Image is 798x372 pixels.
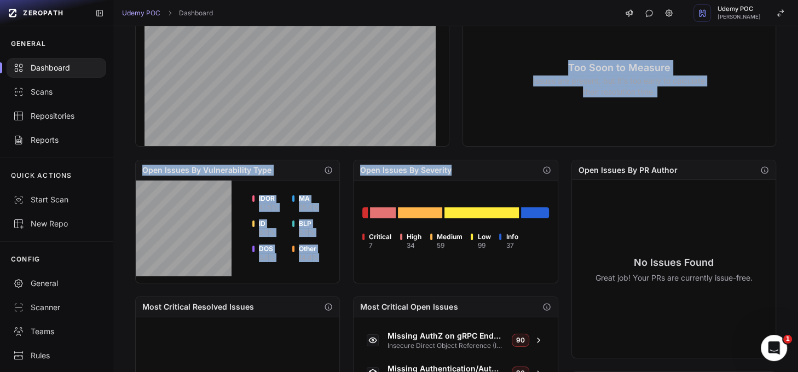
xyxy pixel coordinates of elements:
[579,165,678,176] h2: Open Issues By PR Author
[718,14,761,20] span: [PERSON_NAME]
[407,233,421,241] span: High
[477,241,490,250] div: 99
[179,9,213,18] a: Dashboard
[142,301,254,312] h2: Most Critical Resolved Issues
[388,330,503,341] span: Missing AuthZ on gRPC Endpoints
[360,301,458,312] h2: Most Critical Open Issues
[437,241,462,250] div: 59
[437,233,462,241] span: Medium
[13,135,100,146] div: Reports
[506,233,518,241] span: Info
[299,253,319,262] div: 14.4 %
[369,241,391,250] div: 7
[299,194,319,203] span: MA
[595,255,752,270] h3: No Issues Found
[407,241,421,250] div: 34
[259,194,278,203] span: IDOR
[13,62,100,73] div: Dashboard
[360,165,452,176] h2: Open Issues By Severity
[512,334,529,347] span: 90
[398,207,442,218] div: Go to issues list
[370,207,396,218] div: Go to issues list
[299,245,319,253] span: Other
[166,9,174,17] svg: chevron right,
[259,228,275,237] div: 8.9 %
[13,218,100,229] div: New Repo
[4,4,86,22] a: ZEROPATH
[718,6,761,12] span: Udemy POC
[122,9,213,18] nav: breadcrumb
[477,233,490,241] span: Low
[521,207,549,218] div: Go to issues list
[11,255,40,264] p: CONFIG
[259,245,275,253] span: DOS
[362,207,368,218] div: Go to issues list
[122,9,160,18] a: Udemy POC
[595,272,752,283] p: Great job! Your PRs are currently issue-free.
[13,350,100,361] div: Rules
[444,207,519,218] div: Go to issues list
[11,39,46,48] p: GENERAL
[13,111,100,121] div: Repositories
[506,241,518,250] div: 37
[360,326,551,354] a: Missing AuthZ on gRPC Endpoints Insecure Direct Object Reference (IDOR)|CWE-639 90
[259,253,275,262] div: 3.8 %
[388,341,503,350] span: Insecure Direct Object Reference (IDOR) | CWE-639
[13,86,100,97] div: Scans
[13,302,100,313] div: Scanner
[369,233,391,241] span: Critical
[23,9,63,18] span: ZEROPATH
[299,228,315,237] div: 5.9 %
[761,335,787,361] iframe: Intercom live chat
[13,278,100,289] div: General
[783,335,792,344] span: 1
[13,194,100,205] div: Start Scan
[11,171,72,180] p: QUICK ACTIONS
[299,203,319,212] div: 25.4 %
[13,326,100,337] div: Teams
[259,203,278,212] div: 41.5 %
[533,60,706,75] h3: Too Soon to Measure
[299,219,315,228] span: BLP
[259,219,275,228] span: ID
[142,165,271,176] h2: Open Issues By Vulnerability Type
[533,75,706,97] p: Issues are present, but it's too early to calculate their resolution time.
